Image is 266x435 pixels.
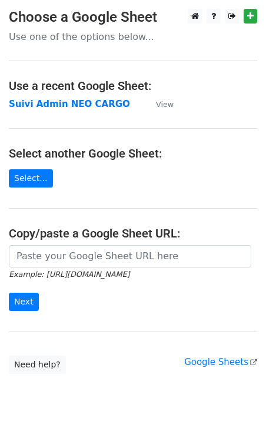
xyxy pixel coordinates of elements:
[9,356,66,374] a: Need help?
[9,99,130,109] a: Suivi Admin NEO CARGO
[9,9,257,26] h3: Choose a Google Sheet
[9,31,257,43] p: Use one of the options below...
[9,226,257,240] h4: Copy/paste a Google Sheet URL:
[9,270,129,279] small: Example: [URL][DOMAIN_NAME]
[9,79,257,93] h4: Use a recent Google Sheet:
[9,245,251,267] input: Paste your Google Sheet URL here
[9,146,257,160] h4: Select another Google Sheet:
[9,169,53,188] a: Select...
[9,293,39,311] input: Next
[144,99,174,109] a: View
[184,357,257,367] a: Google Sheets
[156,100,174,109] small: View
